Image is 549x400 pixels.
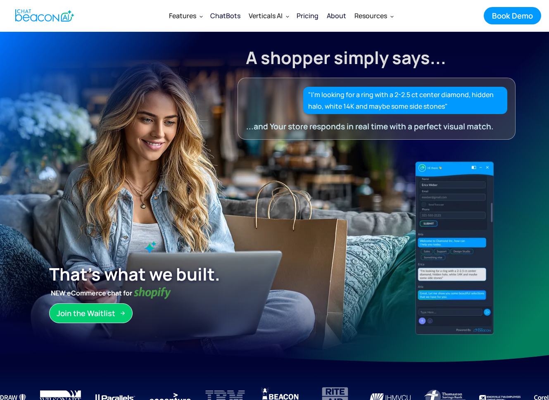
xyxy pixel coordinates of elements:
div: Pricing [297,10,318,21]
div: Resources [354,10,387,21]
a: ChatBots [206,5,245,26]
div: Join the Waitlist [57,308,115,319]
a: Pricing [292,5,323,26]
div: Features [165,6,206,26]
img: Dropdown [286,14,289,18]
div: Features [169,10,196,21]
div: Resources [350,6,397,26]
img: ChatBeacon New UI Experience [238,160,495,337]
div: Verticals AI [245,6,292,26]
strong: That’s what we built. [49,262,220,286]
img: Arrow [120,311,125,316]
img: Dropdown [390,14,394,18]
strong: NEW eCommerce chat for [49,287,134,299]
img: Dropdown [200,14,203,18]
div: Verticals AI [249,10,283,21]
a: About [323,5,350,26]
div: ...and Your store responds in real time with a perfect visual match. [246,121,496,132]
div: About [327,10,346,21]
div: Book Demo [492,10,533,21]
a: home [8,5,79,26]
div: ChatBots [210,10,240,21]
div: "I’m looking for a ring with a 2-2.5 ct center diamond, hidden halo, white 14K and maybe some sid... [308,89,503,112]
a: Join the Waitlist [49,303,133,323]
strong: A shopper simply says... [246,46,446,69]
a: Book Demo [484,7,541,24]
